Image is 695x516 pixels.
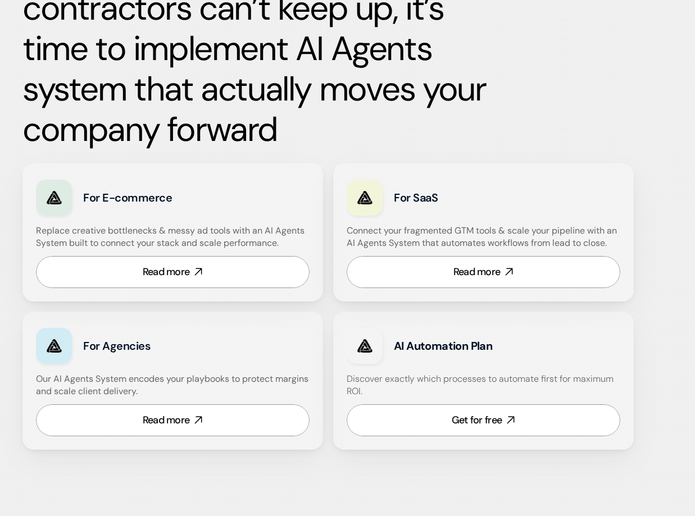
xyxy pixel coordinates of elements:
h3: For SaaS [394,190,547,206]
h4: Replace creative bottlenecks & messy ad tools with an AI Agents System built to connect your stac... [36,225,307,250]
h3: For Agencies [83,338,237,354]
a: Read more [36,404,310,436]
h4: Our AI Agents System encodes your playbooks to protect margins and scale client delivery. [36,373,310,398]
div: Get for free [452,413,502,427]
h4: Connect your fragmented GTM tools & scale your pipeline with an AI Agents System that automates w... [347,225,626,250]
div: Read more [453,265,501,279]
a: Get for free [347,404,620,436]
strong: AI Automation Plan [394,339,492,353]
div: Read more [143,413,190,427]
a: Read more [347,256,620,288]
h4: Discover exactly which processes to automate first for maximum ROI. [347,373,620,398]
div: Read more [143,265,190,279]
a: Read more [36,256,310,288]
h3: For E-commerce [83,190,237,206]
